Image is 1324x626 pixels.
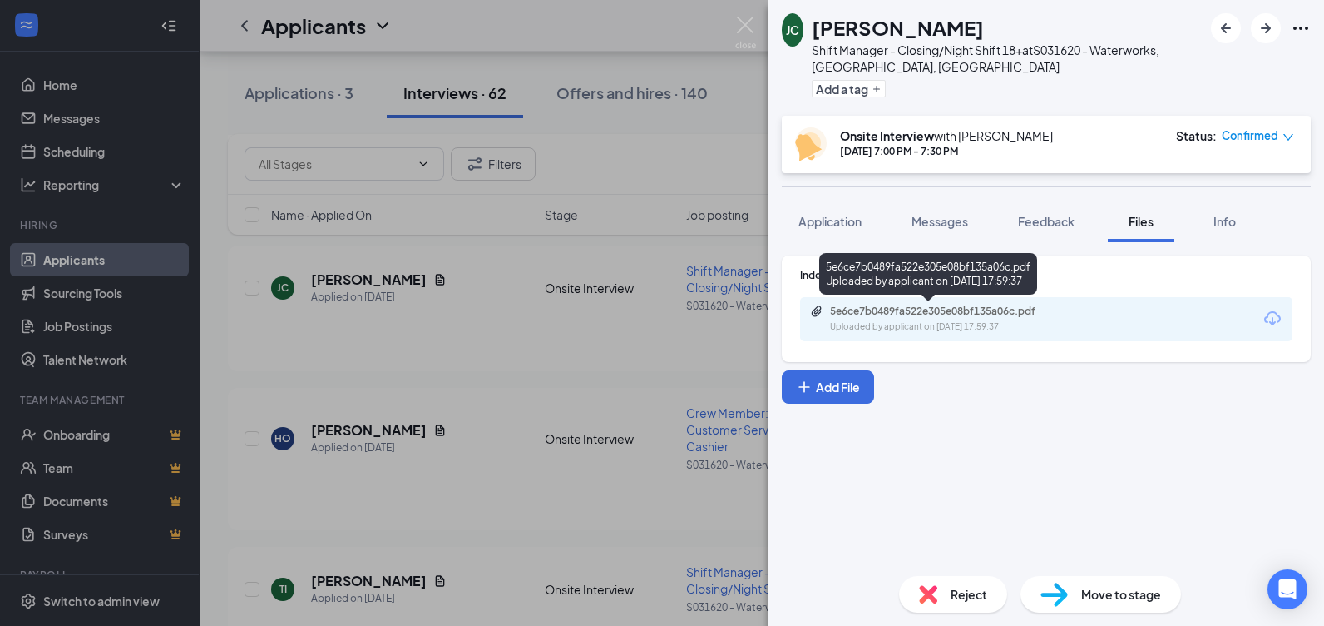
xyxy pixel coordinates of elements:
[812,42,1203,75] div: Shift Manager - Closing/Night Shift 18+ at S031620 - Waterworks, [GEOGRAPHIC_DATA], [GEOGRAPHIC_D...
[798,214,862,229] span: Application
[819,253,1037,295] div: 5e6ce7b0489fa522e305e08bf135a06c.pdf Uploaded by applicant on [DATE] 17:59:37
[1216,18,1236,38] svg: ArrowLeftNew
[1291,18,1311,38] svg: Ellipses
[1129,214,1154,229] span: Files
[1213,214,1236,229] span: Info
[951,585,987,604] span: Reject
[1267,569,1307,609] div: Open Intercom Messenger
[812,13,984,42] h1: [PERSON_NAME]
[810,305,823,318] svg: Paperclip
[1262,309,1282,329] svg: Download
[1282,132,1294,143] span: down
[1211,13,1241,43] button: ArrowLeftNew
[840,144,1053,158] div: [DATE] 7:00 PM - 7:30 PM
[1018,214,1075,229] span: Feedback
[1251,13,1281,43] button: ArrowRight
[1176,127,1217,144] div: Status :
[786,22,799,38] div: JC
[810,305,1079,334] a: Paperclip5e6ce7b0489fa522e305e08bf135a06c.pdfUploaded by applicant on [DATE] 17:59:37
[1256,18,1276,38] svg: ArrowRight
[782,370,874,404] button: Add FilePlus
[1081,585,1161,604] span: Move to stage
[1222,127,1278,144] span: Confirmed
[840,128,934,143] b: Onsite Interview
[830,305,1063,318] div: 5e6ce7b0489fa522e305e08bf135a06c.pdf
[872,84,882,94] svg: Plus
[840,127,1053,144] div: with [PERSON_NAME]
[796,379,813,395] svg: Plus
[812,80,886,97] button: PlusAdd a tag
[830,320,1079,334] div: Uploaded by applicant on [DATE] 17:59:37
[800,268,1292,282] div: Indeed Resume
[911,214,968,229] span: Messages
